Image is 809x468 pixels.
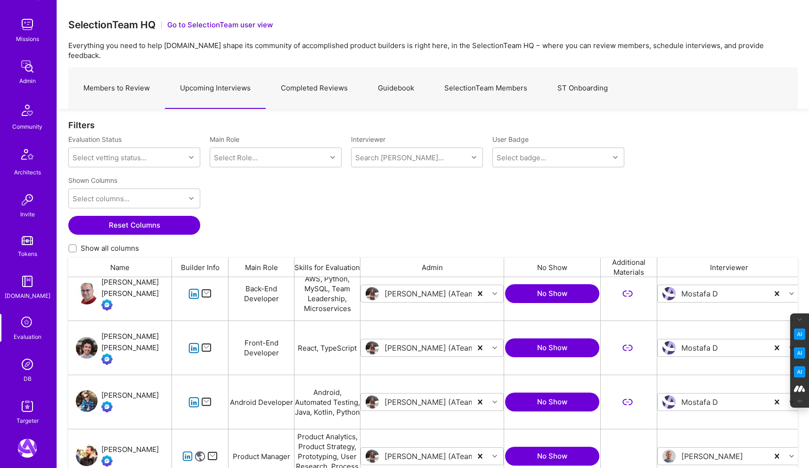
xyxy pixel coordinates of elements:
div: Skills for Evaluation [294,258,360,277]
img: Architects [16,145,39,167]
img: User Avatar [76,337,98,359]
div: Android, Automated Testing, Java, Kotlin, Python [294,375,360,429]
img: Evaluation Call Booked [101,353,113,365]
label: User Badge [492,135,529,144]
i: icon Mail [207,451,218,462]
i: icon Chevron [492,345,497,350]
img: User Avatar [366,395,379,409]
a: Members to Review [68,68,165,109]
a: User Avatar[PERSON_NAME] [PERSON_NAME]Evaluation Call Booked [76,277,172,311]
button: No Show [505,338,599,357]
div: Back-End Developer [229,267,294,320]
div: Builder Info [172,258,229,277]
a: SelectionTeam Members [429,68,542,109]
i: icon Website [195,451,205,462]
img: User Avatar [662,395,676,409]
div: Architects [14,167,41,177]
img: User Avatar [76,283,98,304]
i: icon LinkSecondary [622,343,633,353]
i: icon Chevron [330,155,335,160]
img: Skill Targeter [18,397,37,416]
i: icon Chevron [189,196,194,201]
img: User Avatar [662,287,676,300]
div: Name [68,258,172,277]
i: icon LinkSecondary [622,397,633,408]
div: [PERSON_NAME] [PERSON_NAME] [101,331,172,353]
div: Targeter [16,416,39,426]
img: Key Point Extractor icon [794,328,805,340]
label: Main Role [210,135,342,144]
img: User Avatar [662,341,676,354]
div: [PERSON_NAME] [PERSON_NAME] [101,277,172,299]
button: No Show [505,284,599,303]
i: icon linkedIn [188,343,199,353]
div: AWS, Python, MySQL, Team Leadership, Microservices [294,267,360,320]
a: Completed Reviews [266,68,363,109]
label: Shown Columns [68,176,117,185]
i: icon SelectionTeam [18,314,36,332]
img: User Avatar [76,444,98,466]
div: [DOMAIN_NAME] [5,291,50,301]
div: Admin [19,76,36,86]
a: A.Team: Leading A.Team's Marketing & DemandGen [16,439,39,458]
div: Admin [360,258,504,277]
i: icon linkedIn [188,397,199,408]
h3: SelectionTeam HQ [68,19,155,31]
div: Filters [68,120,798,130]
div: [PERSON_NAME] [101,390,159,401]
i: icon Chevron [789,345,794,350]
div: Search [PERSON_NAME]... [355,153,444,163]
i: icon LinkSecondary [622,288,633,299]
div: Interviewer [657,258,801,277]
img: User Avatar [366,450,379,463]
img: Evaluation Call Booked [101,299,113,311]
a: Upcoming Interviews [165,68,266,109]
div: Select badge... [497,153,546,163]
img: tokens [22,236,33,245]
img: Invite [18,190,37,209]
img: User Avatar [366,341,379,354]
i: icon Mail [201,343,212,353]
i: icon Chevron [472,155,476,160]
i: icon linkedIn [188,288,199,299]
div: Community [12,122,42,131]
i: icon Mail [201,397,212,408]
img: guide book [18,272,37,291]
button: Go to SelectionTeam user view [167,20,273,30]
div: No Show [504,258,601,277]
div: Select vetting status... [73,153,147,163]
div: Select Role... [214,153,258,163]
div: Evaluation [14,332,41,342]
a: User Avatar[PERSON_NAME] [PERSON_NAME]Evaluation Call Booked [76,331,172,365]
button: No Show [505,447,599,466]
i: icon Chevron [789,291,794,296]
div: [PERSON_NAME] [101,444,159,455]
img: A.Team: Leading A.Team's Marketing & DemandGen [18,439,37,458]
i: icon Chevron [189,155,194,160]
button: No Show [505,393,599,411]
i: icon Chevron [789,454,794,459]
img: Admin Search [18,355,37,374]
img: Evaluation Call Booked [101,401,113,412]
i: icon Chevron [492,400,497,404]
div: Tokens [18,249,37,259]
img: Evaluation Call Booked [101,455,113,467]
div: Additional Materials [601,258,657,277]
img: Community [16,99,39,122]
div: Android Developer [229,375,294,429]
div: React, TypeScript [294,321,360,375]
i: icon Chevron [492,291,497,296]
a: Guidebook [363,68,429,109]
div: Select columns... [73,194,130,204]
a: User Avatar[PERSON_NAME]Evaluation Call Booked [76,390,159,414]
img: Email Tone Analyzer icon [794,347,805,359]
img: User Avatar [662,450,676,463]
i: icon Mail [201,288,212,299]
i: icon linkedIn [182,451,193,462]
label: Interviewer [351,135,483,144]
img: admin teamwork [18,57,37,76]
i: icon Chevron [613,155,618,160]
img: User Avatar [76,390,98,412]
div: DB [24,374,32,384]
div: Invite [20,209,35,219]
